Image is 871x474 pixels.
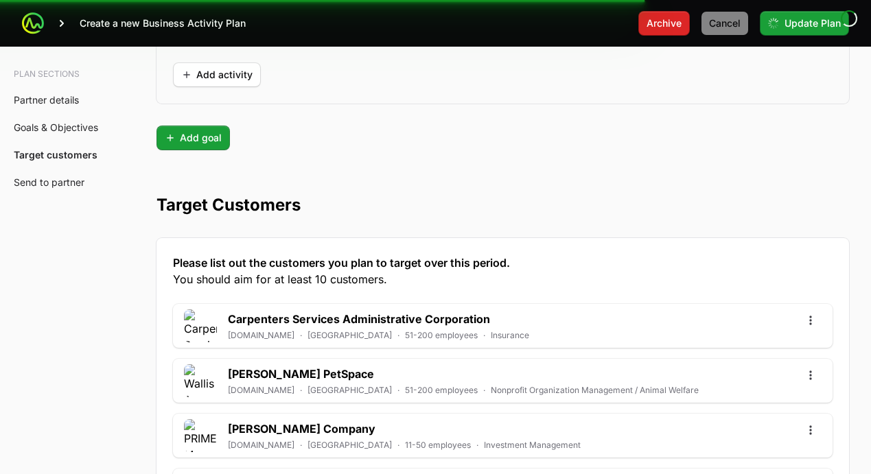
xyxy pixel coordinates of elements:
[165,130,222,146] span: Add goal
[405,440,471,451] p: 11-50 employees
[405,385,478,396] p: 51-200 employees
[491,385,699,396] p: Nonprofit Organization Management / Animal Welfare
[22,12,44,34] img: ActivitySource
[491,330,529,341] p: Insurance
[307,385,392,396] p: [GEOGRAPHIC_DATA]
[14,176,84,188] a: Send to partner
[228,330,294,341] a: [DOMAIN_NAME]
[173,271,833,287] span: You should aim for at least 10 customers.
[785,15,841,32] span: Update Plan
[397,330,399,341] span: ·
[800,309,822,331] button: Open options
[300,330,302,341] span: ·
[184,419,217,452] img: PRIMECAP Management Company
[484,440,581,451] p: Investment Management
[397,440,399,451] span: ·
[14,94,79,106] a: Partner details
[228,366,699,382] h2: [PERSON_NAME] PetSpace
[156,126,230,150] button: Add goal
[483,385,485,396] span: ·
[800,364,822,386] button: Open options
[14,121,98,133] a: Goals & Objectives
[184,309,217,342] img: Carpenters Services Administrative Corporation
[14,149,97,161] a: Target customers
[300,385,302,396] span: ·
[156,194,849,216] h2: Target Customers
[300,440,302,451] span: ·
[80,16,246,30] p: Create a new Business Activity Plan
[647,15,682,32] span: Archive
[181,67,253,83] span: Add activity
[228,440,294,451] a: [DOMAIN_NAME]
[638,11,690,36] button: Archive
[228,311,529,327] h2: Carpenters Services Administrative Corporation
[14,69,107,80] h3: Plan sections
[228,385,294,396] a: [DOMAIN_NAME]
[307,440,392,451] p: [GEOGRAPHIC_DATA]
[173,254,833,287] h3: Please list out the customers you plan to target over this period.
[228,420,581,437] h2: [PERSON_NAME] Company
[405,330,478,341] p: 51-200 employees
[184,364,217,397] img: Wallis Annenberg PetSpace
[476,440,478,451] span: ·
[760,11,849,36] button: Update Plan
[173,62,261,87] button: Add activity
[307,330,392,341] p: [GEOGRAPHIC_DATA]
[483,330,485,341] span: ·
[397,385,399,396] span: ·
[800,419,822,441] button: Open options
